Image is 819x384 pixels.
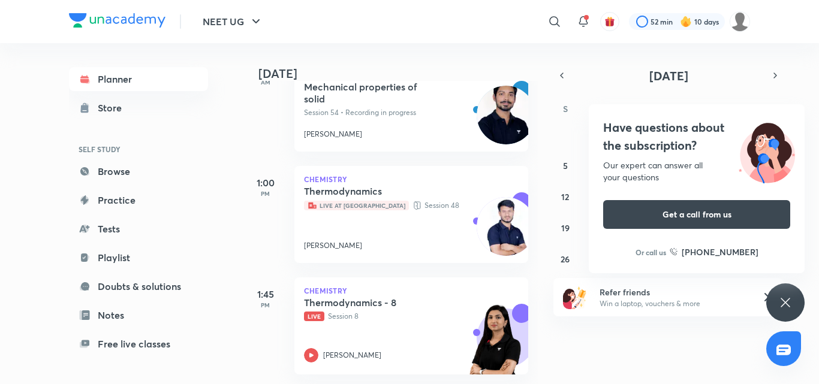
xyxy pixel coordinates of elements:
button: October 5, 2025 [556,156,575,175]
button: avatar [600,12,619,31]
abbr: Tuesday [632,103,637,114]
p: [PERSON_NAME] [323,350,381,361]
h5: Mechanical properties of solid [304,81,453,105]
a: Company Logo [69,13,165,31]
img: avatar [604,16,615,27]
img: referral [563,285,587,309]
a: Planner [69,67,208,91]
p: Chemistry [304,176,519,183]
h4: Have questions about the subscription? [603,119,790,155]
a: Practice [69,188,208,212]
abbr: October 19, 2025 [561,222,570,234]
a: Playlist [69,246,208,270]
h4: [DATE] [258,66,540,81]
span: [DATE] [649,68,688,84]
h5: 1:00 [242,176,290,190]
a: [PHONE_NUMBER] [670,246,758,258]
p: [PERSON_NAME] [304,129,362,140]
a: Free live classes [69,332,208,356]
abbr: Sunday [563,103,568,114]
p: Or call us [636,247,666,258]
p: Session 54 • Recording in progress [304,107,492,118]
img: Company Logo [69,13,165,28]
abbr: Friday [735,103,740,114]
div: Store [98,101,129,115]
h6: Refer friends [600,286,747,298]
p: PM [242,301,290,309]
img: streak [680,16,692,28]
button: Get a call from us [603,200,790,229]
a: Store [69,96,208,120]
span: Live at [GEOGRAPHIC_DATA] [304,201,409,210]
h5: 1:45 [242,287,290,301]
button: NEET UG [195,10,270,34]
a: Notes [69,303,208,327]
h5: Thermodynamics [304,185,453,197]
abbr: October 5, 2025 [563,160,568,171]
button: October 26, 2025 [556,249,575,268]
abbr: Thursday [700,103,705,114]
abbr: Wednesday [666,103,674,114]
p: Chemistry [304,287,519,294]
abbr: Saturday [769,103,774,114]
span: Live [304,312,324,321]
h6: SELF STUDY [69,139,208,159]
p: AM [242,78,290,86]
abbr: October 26, 2025 [561,253,570,265]
abbr: October 12, 2025 [561,191,569,202]
img: Tarmanjot Singh [730,11,750,32]
h5: Thermodynamics - 8 [304,297,453,309]
h6: [PHONE_NUMBER] [682,246,758,258]
a: Tests [69,217,208,241]
p: Session 8 [304,311,492,322]
p: PM [242,190,290,197]
button: October 12, 2025 [556,187,575,206]
abbr: Monday [597,103,604,114]
a: Browse [69,159,208,183]
p: Session 48 [304,199,492,211]
p: Win a laptop, vouchers & more [600,298,747,309]
button: [DATE] [570,67,767,84]
img: ttu_illustration_new.svg [729,119,805,183]
a: Doubts & solutions [69,274,208,298]
div: Our expert can answer all your questions [603,159,790,183]
p: [PERSON_NAME] [304,240,362,251]
button: October 19, 2025 [556,218,575,237]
